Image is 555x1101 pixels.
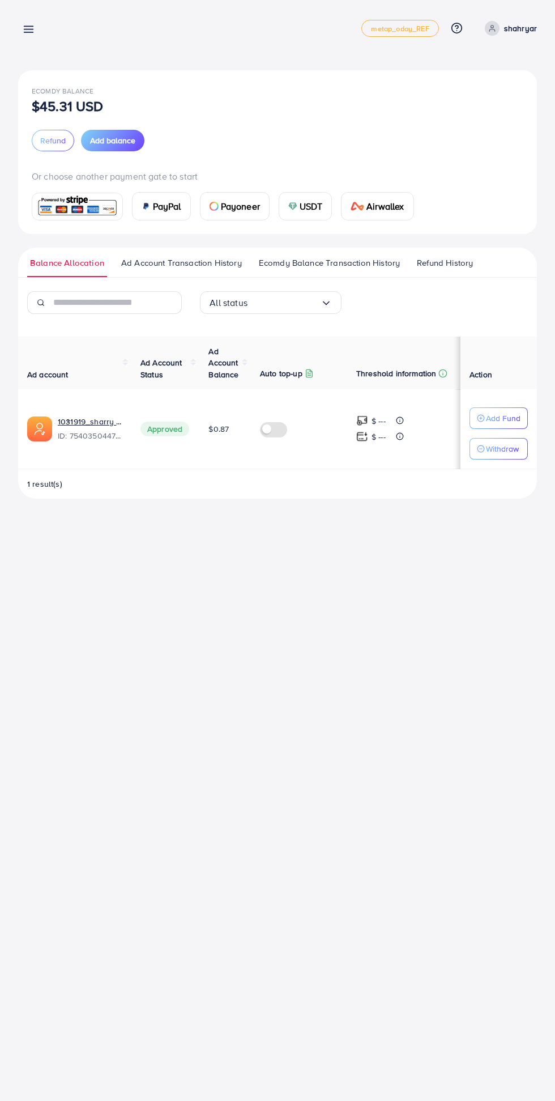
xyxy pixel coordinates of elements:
span: Ad account [27,369,69,380]
a: metap_oday_REF [361,20,438,37]
a: card [32,193,123,220]
a: 1031919_sharry mughal_1755624852344 [58,416,122,427]
span: ID: 7540350447681863698 [58,430,122,441]
div: Search for option [200,291,341,314]
div: <span class='underline'>1031919_sharry mughal_1755624852344</span></br>7540350447681863698 [58,416,122,442]
span: Ecomdy Balance [32,86,93,96]
input: Search for option [247,294,321,312]
img: card [36,194,119,219]
span: PayPal [153,199,181,213]
button: Withdraw [469,438,528,460]
button: Add Fund [469,407,528,429]
span: All status [210,294,247,312]
img: card [288,202,297,211]
img: top-up amount [356,415,368,427]
img: card [351,202,364,211]
span: Ecomdy Balance Transaction History [259,257,400,269]
p: Or choose another payment gate to start [32,169,523,183]
a: cardUSDT [279,192,332,220]
p: shahryar [504,22,537,35]
a: cardPayPal [132,192,191,220]
a: shahryar [480,21,537,36]
span: Airwallex [366,199,404,213]
span: metap_oday_REF [371,25,429,32]
img: card [142,202,151,211]
span: $0.87 [208,423,229,435]
span: Refund [40,135,66,146]
img: card [210,202,219,211]
span: Action [469,369,492,380]
span: Ad Account Balance [208,346,238,380]
span: Add balance [90,135,135,146]
span: 1 result(s) [27,478,62,490]
p: $ --- [372,430,386,444]
p: Withdraw [486,442,519,456]
span: Ad Account Transaction History [121,257,242,269]
span: Refund History [417,257,473,269]
img: ic-ads-acc.e4c84228.svg [27,416,52,441]
button: Add balance [81,130,144,151]
button: Refund [32,130,74,151]
span: USDT [300,199,323,213]
a: cardAirwallex [341,192,413,220]
p: $45.31 USD [32,99,104,113]
span: Balance Allocation [30,257,104,269]
p: Threshold information [356,367,436,380]
p: $ --- [372,414,386,428]
p: Auto top-up [260,367,302,380]
span: Ad Account Status [140,357,182,380]
span: Approved [140,422,189,436]
img: top-up amount [356,431,368,443]
p: Add Fund [486,411,520,425]
span: Payoneer [221,199,260,213]
a: cardPayoneer [200,192,270,220]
